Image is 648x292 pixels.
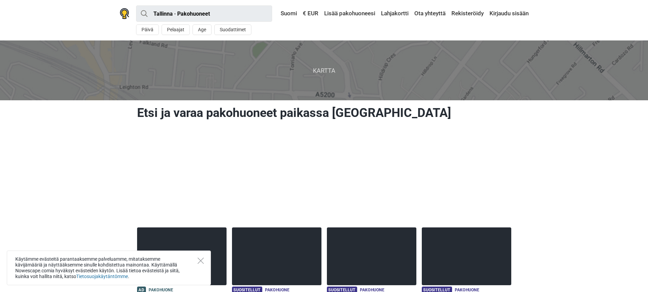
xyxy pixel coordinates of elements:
[136,5,272,22] input: kokeile “London”
[137,227,227,285] img: Paranoia
[450,7,485,20] a: Rekisteröidy
[274,7,299,20] a: Suomi
[327,227,416,285] img: Escape Room "The Giant"
[198,258,204,264] button: Close
[134,129,514,224] iframe: Advertisement
[322,7,377,20] a: Lisää pakohuoneesi
[7,251,211,285] div: Käytämme evästeitä parantaaksemme palveluamme, mitataksemme kävijämääriä ja näyttääksemme sinulle...
[232,227,321,285] img: The Secret Of Orphanage
[136,24,159,35] button: Päivä
[76,274,128,279] a: Tietosuojakäytäntömme
[193,24,212,35] button: Age
[301,7,320,20] a: € EUR
[413,7,447,20] a: Ota yhteyttä
[488,7,529,20] a: Kirjaudu sisään
[137,105,511,120] h1: Etsi ja varaa pakohuoneet paikassa [GEOGRAPHIC_DATA]
[276,11,281,16] img: Suomi
[214,24,251,35] button: Suodattimet
[379,7,410,20] a: Lahjakortti
[162,24,190,35] button: Pelaajat
[120,8,129,19] img: Nowescape logo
